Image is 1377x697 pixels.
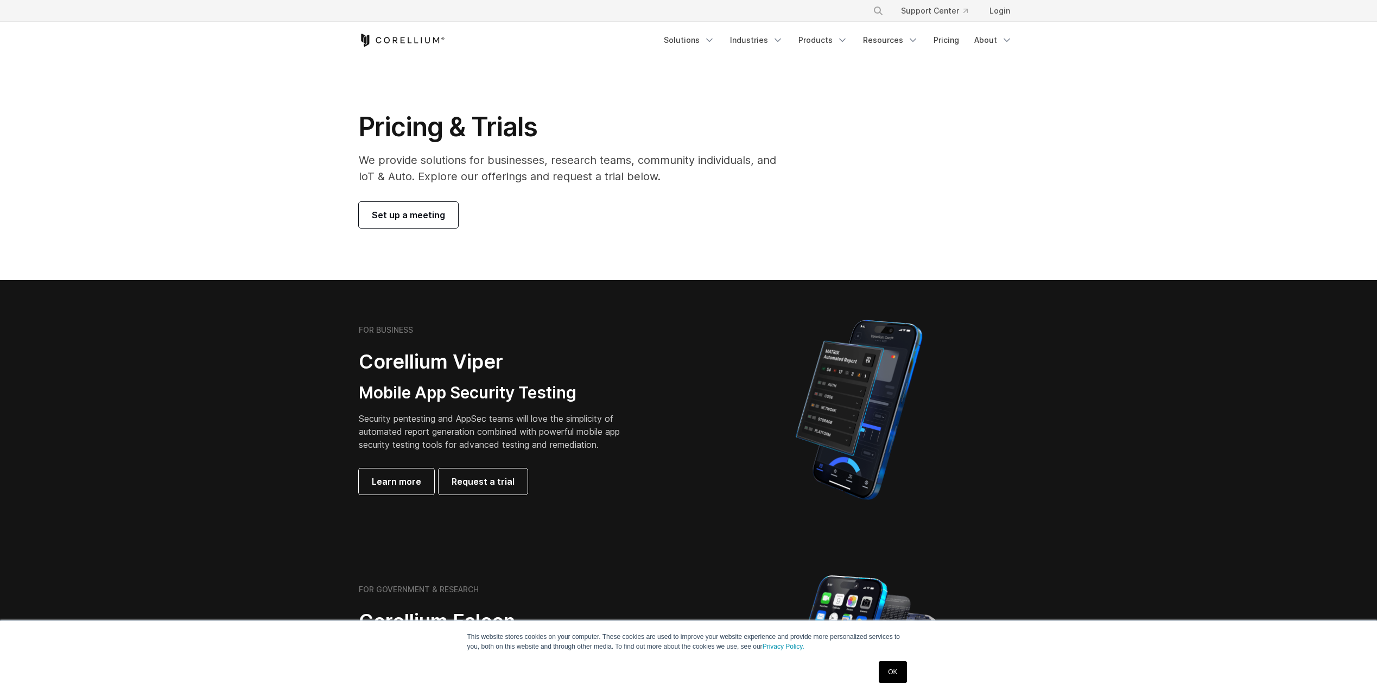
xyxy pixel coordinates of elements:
h1: Pricing & Trials [359,111,791,143]
h3: Mobile App Security Testing [359,383,637,403]
p: We provide solutions for businesses, research teams, community individuals, and IoT & Auto. Explo... [359,152,791,185]
a: Support Center [892,1,976,21]
a: Set up a meeting [359,202,458,228]
a: About [968,30,1019,50]
h6: FOR GOVERNMENT & RESEARCH [359,585,479,594]
span: Learn more [372,475,421,488]
button: Search [868,1,888,21]
img: Corellium MATRIX automated report on iPhone showing app vulnerability test results across securit... [777,315,941,505]
a: Products [792,30,854,50]
a: Resources [856,30,925,50]
span: Request a trial [452,475,515,488]
a: Solutions [657,30,721,50]
a: Login [981,1,1019,21]
div: Navigation Menu [657,30,1019,50]
a: Request a trial [439,468,528,495]
a: Learn more [359,468,434,495]
h2: Corellium Falcon [359,609,663,633]
p: This website stores cookies on your computer. These cookies are used to improve your website expe... [467,632,910,651]
span: Set up a meeting [372,208,445,221]
a: OK [879,661,906,683]
a: Industries [724,30,790,50]
div: Navigation Menu [860,1,1019,21]
a: Privacy Policy. [763,643,804,650]
h6: FOR BUSINESS [359,325,413,335]
a: Corellium Home [359,34,445,47]
h2: Corellium Viper [359,350,637,374]
p: Security pentesting and AppSec teams will love the simplicity of automated report generation comb... [359,412,637,451]
a: Pricing [927,30,966,50]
